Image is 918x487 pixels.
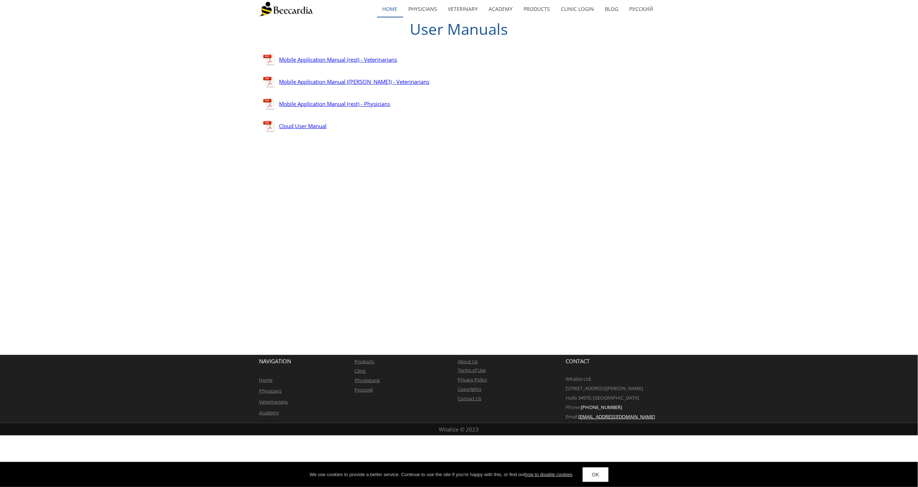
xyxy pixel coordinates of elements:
[458,395,481,402] a: Contact Us
[279,56,397,63] a: Mobile Application Manual (rest) - Veterinarians
[355,377,380,384] a: Physiobank
[566,394,639,401] span: Haifa 34970, [GEOGRAPHIC_DATA]
[357,358,374,365] a: roducts
[566,357,590,365] span: CONTACT
[484,1,518,17] a: Academy
[578,413,655,420] a: [EMAIL_ADDRESS][DOMAIN_NAME]
[259,377,273,383] a: Home
[259,357,291,365] span: NAVIGATION
[377,1,403,17] a: home
[566,385,643,392] span: [STREET_ADDRESS][PERSON_NAME]
[279,100,391,107] a: Mobile Application Manual (rest) - Physicians
[518,1,556,17] a: Products
[403,1,443,17] a: Physicians
[279,122,327,130] a: Cloud User Manual
[458,358,478,365] a: About Us
[310,471,574,478] div: We use cookies to provide a better service. Continue to use the site If you're happy with this, o...
[443,1,484,17] a: Veterinary
[525,472,573,477] a: how to disable cookies
[259,409,279,416] a: Academy
[259,2,313,16] img: Beecardia
[458,367,486,373] a: Terms of Use
[600,1,624,17] a: Blog
[458,386,481,392] a: Copyrights
[458,376,487,383] a: Privacy Policy
[259,398,288,405] a: Veterinarians
[355,368,366,374] a: Clinic
[583,467,608,482] a: OK
[279,78,430,85] a: Mobile Application Manual ([PERSON_NAME]) - Veterinarians
[439,426,479,433] span: Witalize © 2023
[624,1,659,17] a: Русский
[556,1,600,17] a: Clinic Login
[581,404,622,410] span: [PHONE_NUMBER]
[259,388,282,394] a: Physicians
[566,376,592,382] span: Witalize Ltd.
[355,358,357,365] a: P
[410,19,508,39] span: User Manuals
[355,386,373,393] a: Русский
[566,413,578,420] span: Email:
[566,404,581,410] span: Phone:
